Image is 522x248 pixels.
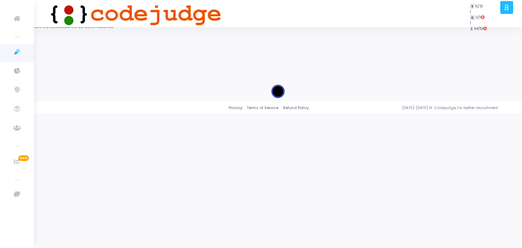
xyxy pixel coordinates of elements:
span: New [18,155,29,161]
span: 6/31 [475,3,483,9]
span: I [470,26,473,31]
span: | [470,20,471,25]
span: 34/51 [474,26,483,31]
span: 0/1 [475,15,481,20]
a: Privacy [229,105,242,111]
span: | [470,9,471,14]
span: T [470,4,474,9]
span: C [470,15,475,20]
img: logo [42,2,222,25]
a: Terms of Service [247,105,278,111]
div: [DATE]-[DATE] © Codejudge, for better recruitment. [309,105,514,111]
a: Refund Policy [283,105,309,111]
